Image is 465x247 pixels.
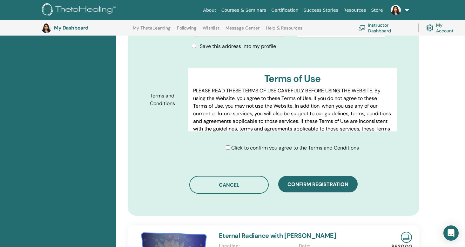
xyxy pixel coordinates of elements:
img: Live Online Seminar [401,232,412,243]
a: Resources [341,4,369,16]
div: Open Intercom Messenger [443,225,459,241]
img: chalkboard-teacher.svg [358,25,366,30]
img: default.jpg [391,5,401,15]
a: Help & Resources [266,25,302,36]
a: Courses & Seminars [219,4,269,16]
h3: My Dashboard [54,25,118,31]
a: My ThetaLearning [133,25,171,36]
a: My Account [426,21,460,35]
span: Save this address into my profile [200,43,276,50]
label: Terms and Conditions [145,90,188,110]
a: Instructor Dashboard [358,21,410,35]
a: Following [177,25,196,36]
a: Eternal Radiance with [PERSON_NAME] [219,231,336,240]
img: cog.svg [426,23,434,33]
span: Confirm registration [287,181,348,188]
span: Click to confirm you agree to the Terms and Conditions [231,144,359,151]
span: Cancel [219,182,239,188]
h3: Terms of Use [193,73,392,84]
img: logo.png [42,3,118,17]
p: PLEASE READ THESE TERMS OF USE CAREFULLY BEFORE USING THE WEBSITE. By using the Website, you agre... [193,87,392,140]
a: Success Stories [301,4,341,16]
a: Store [369,4,386,16]
a: Wishlist [203,25,219,36]
img: default.jpg [41,23,51,33]
a: Certification [269,4,301,16]
a: Message Center [226,25,259,36]
a: About [200,4,219,16]
button: Confirm registration [278,176,358,192]
button: Cancel [189,176,269,194]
